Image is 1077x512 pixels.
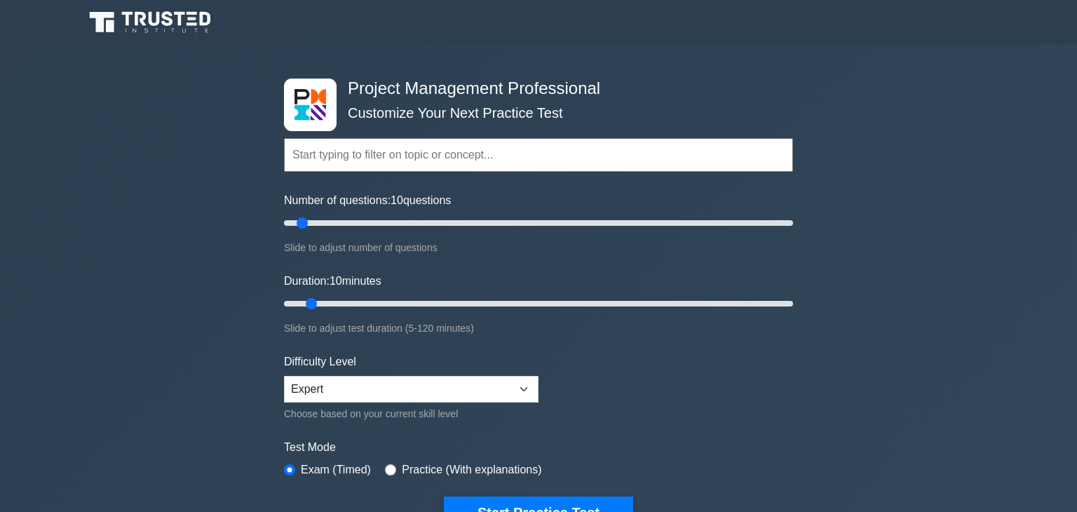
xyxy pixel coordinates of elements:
[284,405,538,422] div: Choose based on your current skill level
[284,439,793,456] label: Test Mode
[330,275,342,287] span: 10
[402,462,541,478] label: Practice (With explanations)
[284,273,381,290] label: Duration: minutes
[342,79,724,99] h4: Project Management Professional
[284,353,356,370] label: Difficulty Level
[391,194,403,206] span: 10
[284,239,793,256] div: Slide to adjust number of questions
[284,320,793,337] div: Slide to adjust test duration (5-120 minutes)
[284,138,793,172] input: Start typing to filter on topic or concept...
[284,192,451,209] label: Number of questions: questions
[301,462,371,478] label: Exam (Timed)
